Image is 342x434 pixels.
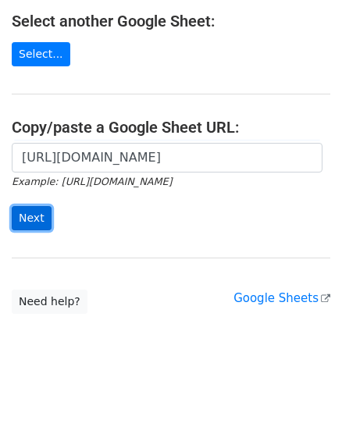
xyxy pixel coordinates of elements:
div: 聊天小组件 [264,359,342,434]
a: Need help? [12,290,87,314]
input: Next [12,206,52,230]
small: Example: [URL][DOMAIN_NAME] [12,176,172,187]
a: Google Sheets [233,291,330,305]
a: Select... [12,42,70,66]
input: Paste your Google Sheet URL here [12,143,322,173]
h4: Select another Google Sheet: [12,12,330,30]
iframe: Chat Widget [264,359,342,434]
h4: Copy/paste a Google Sheet URL: [12,118,330,137]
